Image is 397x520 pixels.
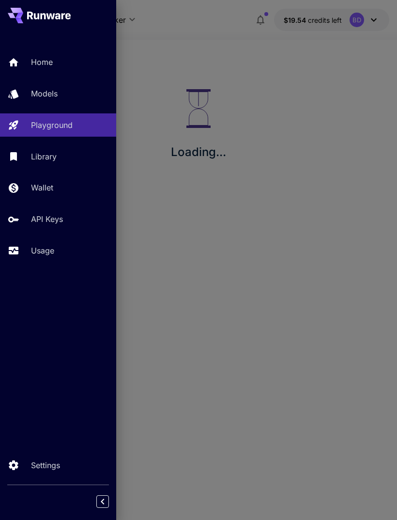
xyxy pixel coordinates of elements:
[31,119,73,131] p: Playground
[31,88,58,99] p: Models
[31,182,53,193] p: Wallet
[104,493,116,510] div: Collapse sidebar
[31,245,54,256] p: Usage
[31,459,60,471] p: Settings
[31,151,57,162] p: Library
[31,56,53,68] p: Home
[31,213,63,225] p: API Keys
[96,495,109,508] button: Collapse sidebar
